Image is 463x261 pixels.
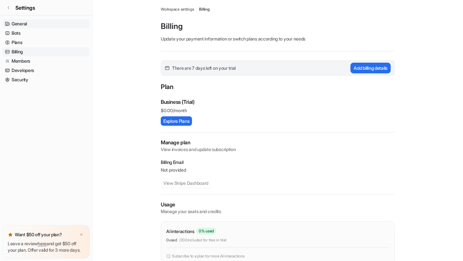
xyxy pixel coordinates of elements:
p: Subscribe to a plan for more AI interactions [172,253,244,259]
p: Want $50 off your plan? [15,231,62,238]
p: Billing [161,21,395,32]
p: Leave a review and get $50 off your plan. Offer valid for 3 more days. [8,240,85,253]
a: Billing [3,47,90,56]
p: Billing Email [161,159,395,166]
a: Members [3,57,90,66]
p: Not provided [161,167,395,173]
span: / [196,6,197,12]
p: Usage [161,201,395,208]
p: Update your payment information or switch plans according to your needs [161,35,395,42]
a: General [3,19,90,28]
a: Workspace settings [161,6,194,12]
p: Manage your seats and credits [161,208,395,215]
a: here [38,241,47,246]
p: View invoices and update subscription [161,146,395,153]
p: $ 0.00/month [161,107,395,114]
p: Business (Trial) [161,98,195,106]
p: AI interactions [166,228,195,235]
img: star [8,232,13,237]
span: There are 7 days left on your trial [172,65,236,71]
img: calender-icon.svg [165,66,169,70]
p: / 200 included for free in trial [179,237,226,243]
a: Plans [3,38,90,47]
a: Developers [3,66,90,75]
button: View Stripe Dashboard [161,178,211,188]
span: Settings [15,4,35,12]
a: Security [3,75,90,84]
a: Billing [199,6,209,12]
a: Bots [3,29,90,38]
h2: Manage plan [161,139,395,146]
button: Add billing details [350,63,391,73]
span: 0 % used [196,228,216,234]
button: Explore Plans [161,116,192,126]
p: Plan [161,82,395,93]
p: 0 used [166,237,177,243]
img: x [79,233,83,237]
